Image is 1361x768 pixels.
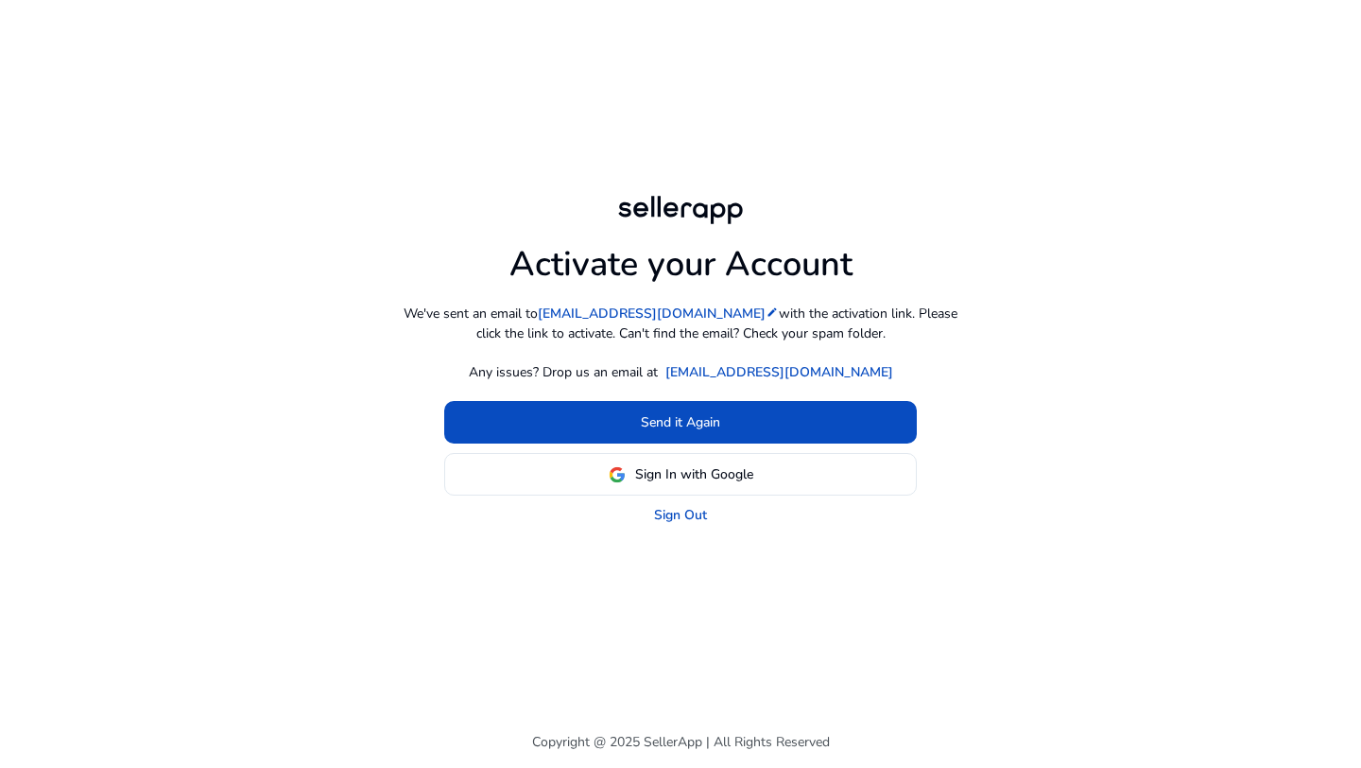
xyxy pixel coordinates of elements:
[469,362,658,382] p: Any issues? Drop us an email at
[444,453,917,496] button: Sign In with Google
[538,304,779,323] a: [EMAIL_ADDRESS][DOMAIN_NAME]
[397,304,964,343] p: We've sent an email to with the activation link. Please click the link to activate. Can't find th...
[766,305,779,319] mat-icon: edit
[609,466,626,483] img: google-logo.svg
[635,464,753,484] span: Sign In with Google
[654,505,707,525] a: Sign Out
[444,401,917,444] button: Send it Again
[509,229,853,285] h1: Activate your Account
[641,412,720,432] span: Send it Again
[665,362,893,382] a: [EMAIL_ADDRESS][DOMAIN_NAME]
